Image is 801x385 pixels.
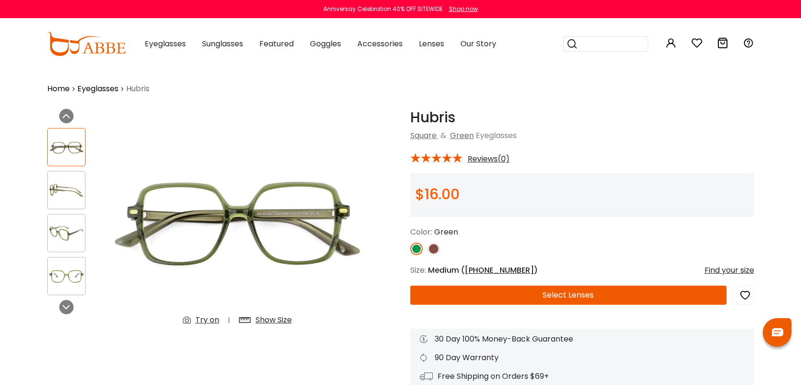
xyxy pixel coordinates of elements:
[410,226,432,237] span: Color:
[438,130,448,141] span: &
[47,83,70,95] a: Home
[256,314,292,326] div: Show Size
[48,224,85,243] img: Hubris Green Acetate Eyeglasses , UniversalBridgeFit Frames from ABBE Glasses
[450,130,474,141] a: Green
[410,130,437,141] a: Square
[420,352,745,364] div: 90 Day Warranty
[410,109,754,126] h1: Hubris
[48,267,85,286] img: Hubris Green Acetate Eyeglasses , UniversalBridgeFit Frames from ABBE Glasses
[428,265,538,276] span: Medium ( )
[705,265,754,276] div: Find your size
[468,155,510,163] span: Reviews(0)
[415,184,459,204] span: $16.00
[195,314,219,326] div: Try on
[77,83,118,95] a: Eyeglasses
[420,371,745,382] div: Free Shipping on Orders $69+
[444,5,478,13] a: Shop now
[410,265,426,276] span: Size:
[47,32,126,56] img: abbeglasses.com
[202,38,243,49] span: Sunglasses
[48,181,85,200] img: Hubris Green Acetate Eyeglasses , UniversalBridgeFit Frames from ABBE Glasses
[48,138,85,157] img: Hubris Green Acetate Eyeglasses , UniversalBridgeFit Frames from ABBE Glasses
[449,5,478,13] div: Shop now
[410,286,726,305] button: Select Lenses
[145,38,186,49] span: Eyeglasses
[259,38,294,49] span: Featured
[126,83,150,95] span: Hubris
[434,226,458,237] span: Green
[772,328,783,336] img: chat
[419,38,444,49] span: Lenses
[476,130,517,141] span: Eyeglasses
[465,265,534,276] span: [PHONE_NUMBER]
[103,109,372,333] img: Hubris Green Acetate Eyeglasses , UniversalBridgeFit Frames from ABBE Glasses
[420,333,745,345] div: 30 Day 100% Money-Back Guarantee
[323,5,443,13] div: Anniversay Celebration 40% OFF SITEWIDE
[460,38,496,49] span: Our Story
[357,38,403,49] span: Accessories
[310,38,341,49] span: Goggles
